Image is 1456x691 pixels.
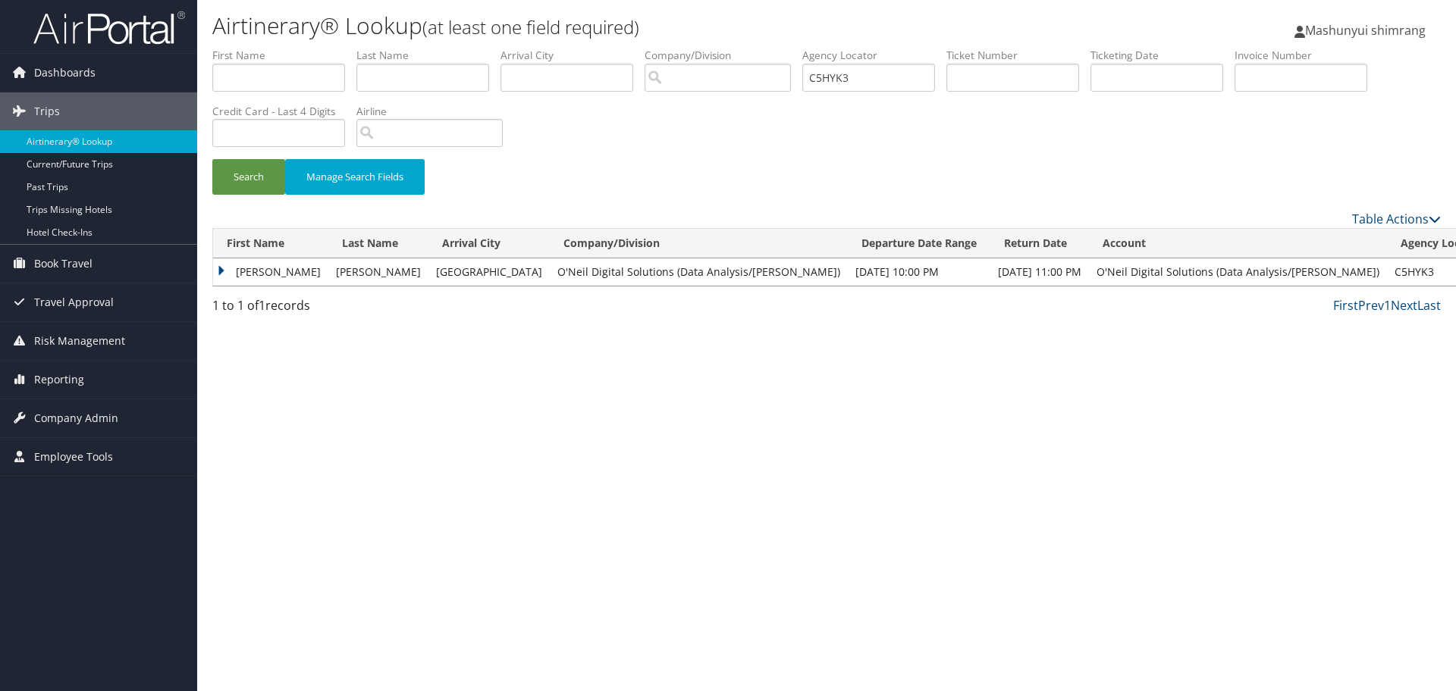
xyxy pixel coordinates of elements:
[1090,48,1235,63] label: Ticketing Date
[213,229,328,258] th: First Name: activate to sort column ascending
[1417,297,1441,314] a: Last
[34,361,84,399] span: Reporting
[212,104,356,119] label: Credit Card - Last 4 Digits
[34,245,93,283] span: Book Travel
[428,258,550,286] td: [GEOGRAPHIC_DATA]
[1235,48,1379,63] label: Invoice Number
[259,297,265,314] span: 1
[212,159,285,195] button: Search
[990,229,1089,258] th: Return Date: activate to sort column ascending
[1089,258,1387,286] td: O'Neil Digital Solutions (Data Analysis/[PERSON_NAME])
[1089,229,1387,258] th: Account: activate to sort column ascending
[212,48,356,63] label: First Name
[990,258,1089,286] td: [DATE] 11:00 PM
[34,92,60,130] span: Trips
[212,296,503,322] div: 1 to 1 of records
[848,229,990,258] th: Departure Date Range: activate to sort column ascending
[428,229,550,258] th: Arrival City: activate to sort column ascending
[356,104,514,119] label: Airline
[1333,297,1358,314] a: First
[1294,8,1441,53] a: Mashunyui shimrang
[500,48,645,63] label: Arrival City
[34,399,118,437] span: Company Admin
[34,283,114,321] span: Travel Approval
[1352,211,1441,227] a: Table Actions
[33,10,185,45] img: airportal-logo.png
[1384,297,1391,314] a: 1
[645,48,802,63] label: Company/Division
[802,48,946,63] label: Agency Locator
[848,258,990,286] td: [DATE] 10:00 PM
[1358,297,1384,314] a: Prev
[550,229,848,258] th: Company/Division
[212,10,1031,42] h1: Airtinerary® Lookup
[34,322,125,360] span: Risk Management
[34,438,113,476] span: Employee Tools
[356,48,500,63] label: Last Name
[285,159,425,195] button: Manage Search Fields
[213,258,328,286] td: [PERSON_NAME]
[550,258,848,286] td: O'Neil Digital Solutions (Data Analysis/[PERSON_NAME])
[422,14,639,39] small: (at least one field required)
[1391,297,1417,314] a: Next
[34,54,96,92] span: Dashboards
[328,229,428,258] th: Last Name: activate to sort column ascending
[946,48,1090,63] label: Ticket Number
[328,258,428,286] td: [PERSON_NAME]
[1305,22,1426,39] span: Mashunyui shimrang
